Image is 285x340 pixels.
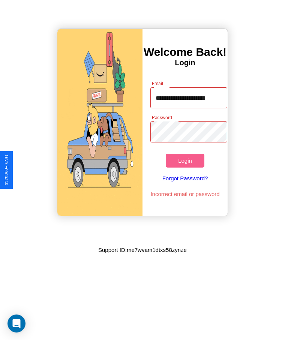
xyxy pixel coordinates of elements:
[147,189,223,199] p: Incorrect email or password
[4,155,9,185] div: Give Feedback
[152,80,163,87] label: Email
[142,46,228,58] h3: Welcome Back!
[7,315,25,333] div: Open Intercom Messenger
[142,58,228,67] h4: Login
[57,29,142,216] img: gif
[147,168,223,189] a: Forgot Password?
[152,114,172,121] label: Password
[166,154,204,168] button: Login
[98,245,187,255] p: Support ID: me7wvam1dtxs58zynze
